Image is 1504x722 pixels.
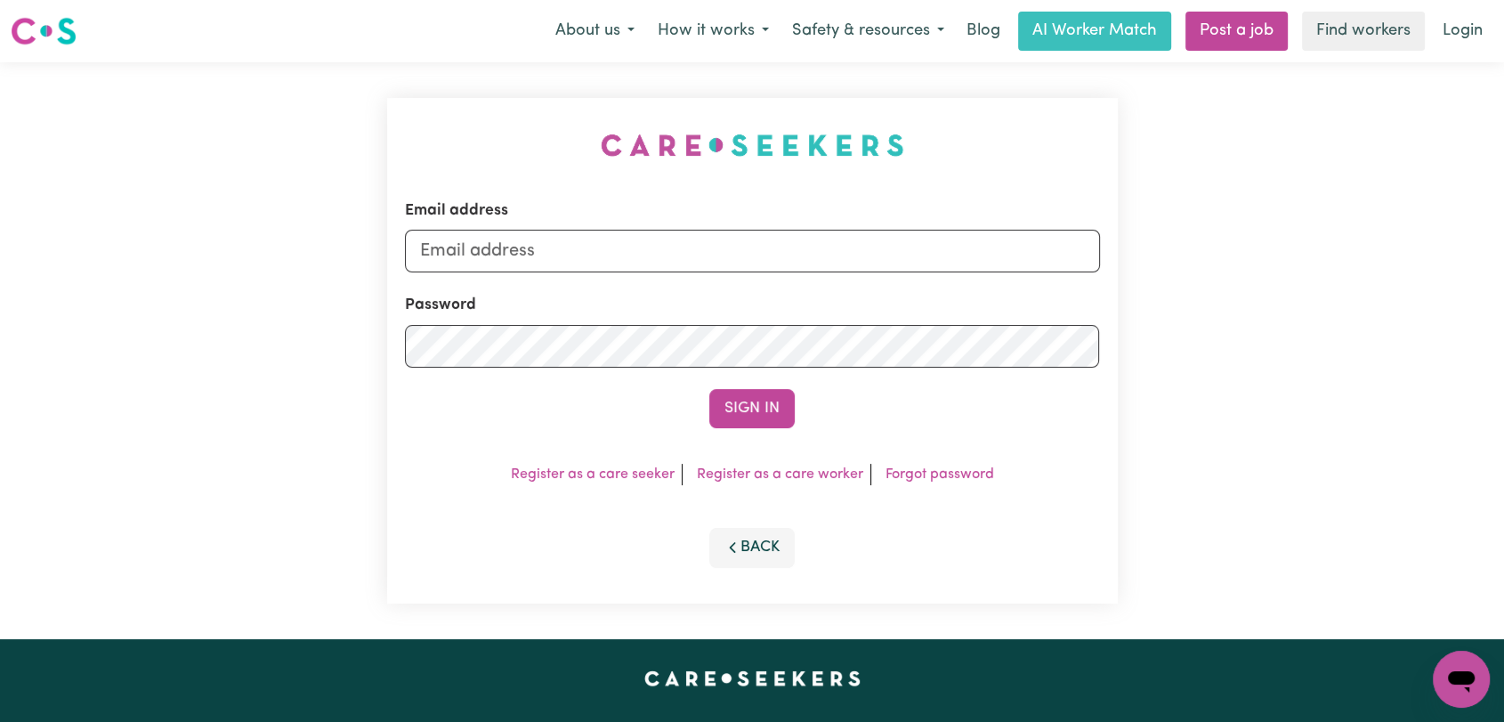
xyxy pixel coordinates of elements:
button: Safety & resources [780,12,956,50]
label: Password [405,294,476,317]
a: AI Worker Match [1018,12,1171,51]
a: Post a job [1185,12,1288,51]
a: Register as a care worker [697,467,863,482]
a: Careseekers home page [644,671,861,685]
button: Sign In [709,389,795,428]
a: Find workers [1302,12,1425,51]
a: Blog [956,12,1011,51]
a: Login [1432,12,1493,51]
a: Register as a care seeker [511,467,675,482]
input: Email address [405,230,1100,272]
img: Careseekers logo [11,15,77,47]
button: Back [709,528,795,567]
button: About us [544,12,646,50]
a: Careseekers logo [11,11,77,52]
label: Email address [405,199,508,223]
a: Forgot password [885,467,994,482]
iframe: Button to launch messaging window [1433,651,1490,708]
button: How it works [646,12,780,50]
